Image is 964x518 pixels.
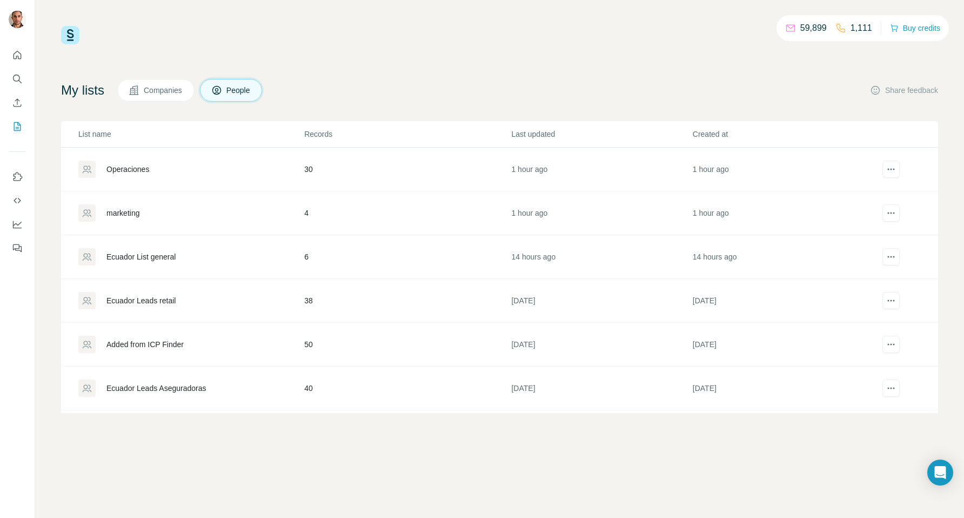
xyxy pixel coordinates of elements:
[106,339,184,350] div: Added from ICP Finder
[870,85,938,96] button: Share feedback
[692,148,873,191] td: 1 hour ago
[106,383,206,394] div: Ecuador Leads Aseguradoras
[144,85,183,96] span: Companies
[304,191,511,235] td: 4
[106,208,139,218] div: marketing
[692,279,873,323] td: [DATE]
[304,148,511,191] td: 30
[304,367,511,410] td: 40
[692,367,873,410] td: [DATE]
[890,21,940,36] button: Buy credits
[693,129,873,140] p: Created at
[61,26,79,44] img: Surfe Logo
[304,235,511,279] td: 6
[882,204,900,222] button: actions
[304,129,510,140] p: Records
[882,248,900,265] button: actions
[511,191,692,235] td: 1 hour ago
[511,323,692,367] td: [DATE]
[9,69,26,89] button: Search
[882,292,900,309] button: actions
[511,148,692,191] td: 1 hour ago
[9,117,26,136] button: My lists
[226,85,251,96] span: People
[851,22,872,35] p: 1,111
[61,82,104,99] h4: My lists
[692,235,873,279] td: 14 hours ago
[9,191,26,210] button: Use Surfe API
[511,129,691,140] p: Last updated
[304,323,511,367] td: 50
[511,279,692,323] td: [DATE]
[882,161,900,178] button: actions
[9,45,26,65] button: Quick start
[882,336,900,353] button: actions
[106,251,176,262] div: Ecuador List general
[106,295,176,306] div: Ecuador Leads retail
[800,22,827,35] p: 59,899
[106,164,149,175] div: Operaciones
[78,129,303,140] p: List name
[9,238,26,258] button: Feedback
[692,191,873,235] td: 1 hour ago
[9,215,26,234] button: Dashboard
[9,93,26,112] button: Enrich CSV
[9,11,26,28] img: Avatar
[882,380,900,397] button: actions
[927,460,953,486] div: Open Intercom Messenger
[511,367,692,410] td: [DATE]
[511,235,692,279] td: 14 hours ago
[304,279,511,323] td: 38
[692,323,873,367] td: [DATE]
[9,167,26,187] button: Use Surfe on LinkedIn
